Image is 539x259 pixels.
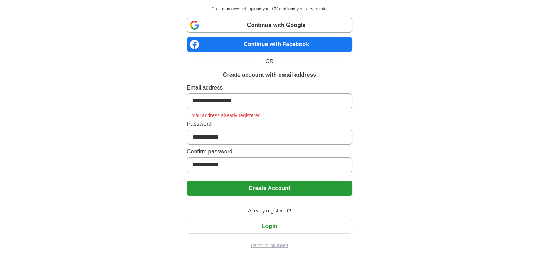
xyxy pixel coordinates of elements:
p: Create an account, upload your CV and land your dream role. [188,6,351,12]
label: Email address [187,83,352,92]
a: Return to job advert [187,242,352,249]
span: Email address already registered. [187,113,264,118]
button: Create Account [187,181,352,196]
label: Confirm password [187,147,352,156]
a: Continue with Facebook [187,37,352,52]
span: Already registered? [244,207,295,215]
a: Continue with Google [187,18,352,33]
h1: Create account with email address [223,71,316,79]
a: Login [187,223,352,229]
button: Login [187,219,352,234]
span: OR [262,58,277,65]
label: Password [187,120,352,128]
